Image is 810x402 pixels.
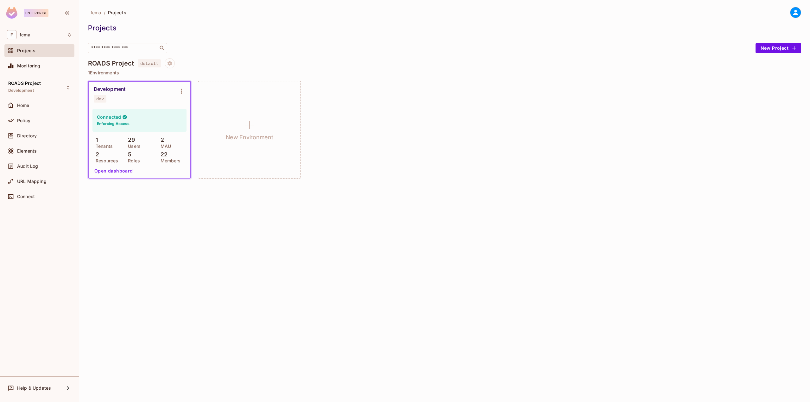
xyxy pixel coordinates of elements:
button: Environment settings [175,85,188,97]
span: fcma [91,9,101,16]
p: 22 [157,151,168,158]
span: Development [8,88,34,93]
p: 2 [157,137,164,143]
h6: Enforcing Access [97,121,130,127]
div: Enterprise [24,9,48,17]
span: Monitoring [17,63,41,68]
h4: Connected [97,114,121,120]
span: Projects [17,48,35,53]
div: Projects [88,23,798,33]
span: Audit Log [17,164,38,169]
span: Elements [17,148,37,154]
p: MAU [157,144,171,149]
span: Home [17,103,29,108]
span: URL Mapping [17,179,47,184]
p: 29 [125,137,135,143]
div: dev [96,96,104,101]
span: Workspace: fcma [20,32,30,37]
span: Connect [17,194,35,199]
p: 5 [125,151,131,158]
span: default [138,59,161,67]
h4: ROADS Project [88,60,134,67]
span: ROADS Project [8,81,41,86]
p: Users [125,144,141,149]
li: / [104,9,105,16]
p: Resources [92,158,118,163]
p: 2 [92,151,99,158]
span: Policy [17,118,30,123]
button: Open dashboard [92,166,136,176]
p: 1 [92,137,98,143]
h1: New Environment [226,133,273,142]
p: 1 Environments [88,70,801,75]
p: Roles [125,158,140,163]
button: New Project [756,43,801,53]
span: Projects [108,9,126,16]
img: SReyMgAAAABJRU5ErkJggg== [6,7,17,19]
span: Directory [17,133,37,138]
span: Help & Updates [17,386,51,391]
span: Project settings [165,61,175,67]
div: Development [94,86,125,92]
span: F [7,30,16,39]
p: Members [157,158,181,163]
p: Tenants [92,144,113,149]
